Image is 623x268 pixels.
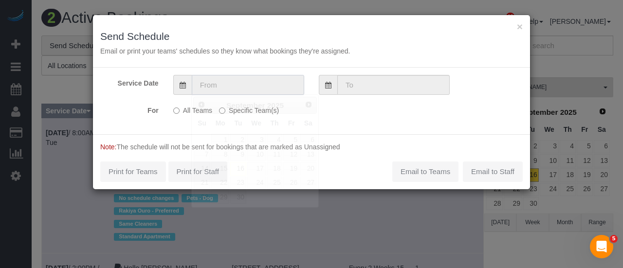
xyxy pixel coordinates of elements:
a: 9 [230,148,246,161]
input: From [192,75,304,95]
a: 4 [267,134,283,147]
a: 27 [300,177,316,190]
p: The schedule will not be sent for bookings that are marked as Unassigned [100,142,523,152]
a: 8 [211,148,229,161]
a: 28 [194,191,210,204]
a: 10 [247,148,266,161]
a: 24 [247,177,266,190]
a: 11 [267,148,283,161]
a: 1 [211,134,229,147]
label: For [93,102,166,115]
label: Service Date [93,75,166,88]
a: 30 [230,191,246,204]
a: 23 [230,177,246,190]
a: Next [302,98,315,112]
span: Prev [198,101,205,108]
a: 29 [211,191,229,204]
h3: Send Schedule [100,31,523,42]
a: 12 [283,148,299,161]
a: 26 [283,177,299,190]
a: 6 [300,134,316,147]
span: Monday [216,119,225,127]
a: Prev [195,98,208,112]
button: × [517,21,523,32]
span: Friday [288,119,295,127]
span: 5 [610,235,618,243]
span: Thursday [271,119,279,127]
a: 18 [267,162,283,175]
span: Saturday [304,119,312,127]
a: 19 [283,162,299,175]
span: Wednesday [251,119,261,127]
input: All Teams [173,107,180,114]
a: 17 [247,162,266,175]
a: 13 [300,148,316,161]
span: Tuesday [235,119,242,127]
span: Sunday [198,119,206,127]
a: 16 [230,162,246,175]
a: 21 [194,177,210,190]
a: 2 [230,134,246,147]
a: 25 [267,177,283,190]
span: Next [305,101,312,108]
a: 7 [194,148,210,161]
a: 20 [300,162,316,175]
p: Email or print your teams' schedules so they know what bookings they're assigned. [100,46,523,56]
iframe: Intercom live chat [590,235,613,258]
a: 14 [194,162,210,175]
label: All Teams [173,102,212,115]
span: Note: [100,143,116,151]
a: 15 [211,162,229,175]
a: 5 [283,134,299,147]
span: 2025 [267,101,284,109]
span: September [226,101,265,109]
input: To [337,75,450,95]
a: 3 [247,134,266,147]
a: 22 [211,177,229,190]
